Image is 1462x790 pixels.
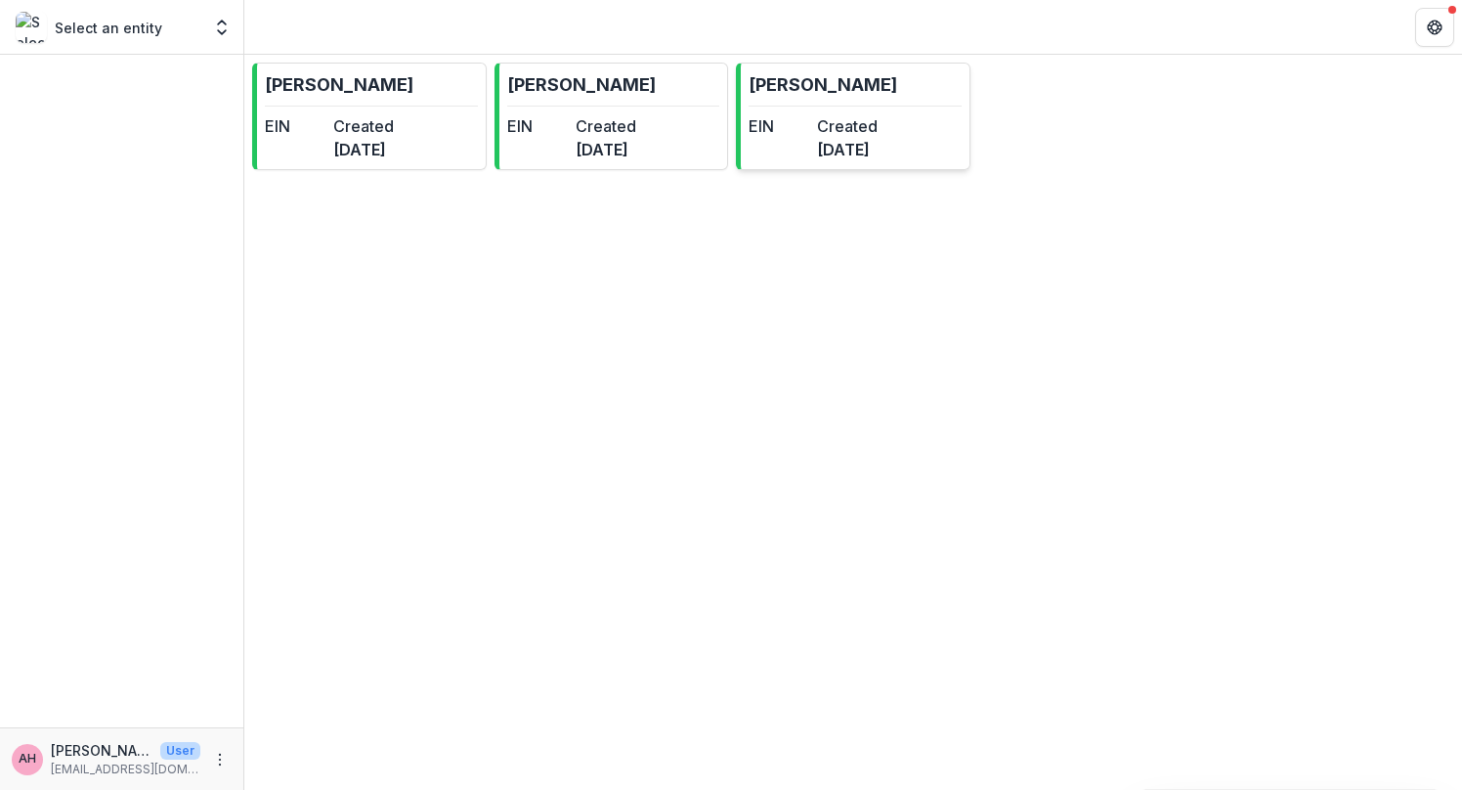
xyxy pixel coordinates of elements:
[507,71,656,98] p: [PERSON_NAME]
[160,742,200,760] p: User
[265,114,325,138] dt: EIN
[19,753,36,766] div: Amer Hossain
[749,114,809,138] dt: EIN
[51,761,200,778] p: [EMAIL_ADDRESS][DOMAIN_NAME]
[208,8,236,47] button: Open entity switcher
[749,71,897,98] p: [PERSON_NAME]
[494,63,729,170] a: [PERSON_NAME]EINCreated[DATE]
[333,114,394,138] dt: Created
[252,63,487,170] a: [PERSON_NAME]EINCreated[DATE]
[333,138,394,161] dd: [DATE]
[817,114,878,138] dt: Created
[736,63,970,170] a: [PERSON_NAME]EINCreated[DATE]
[265,71,413,98] p: [PERSON_NAME]
[817,138,878,161] dd: [DATE]
[576,138,636,161] dd: [DATE]
[1415,8,1454,47] button: Get Help
[55,18,162,38] p: Select an entity
[507,114,568,138] dt: EIN
[208,748,232,771] button: More
[51,740,152,761] p: [PERSON_NAME]
[16,12,47,43] img: Select an entity
[576,114,636,138] dt: Created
